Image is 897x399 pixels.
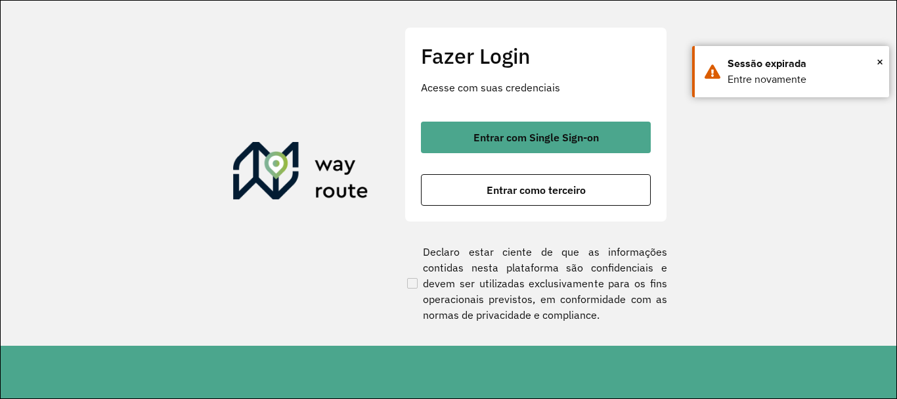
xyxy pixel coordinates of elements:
button: button [421,174,651,206]
div: Sessão expirada [728,56,879,72]
h2: Fazer Login [421,43,651,68]
img: Roteirizador AmbevTech [233,142,368,205]
label: Declaro estar ciente de que as informações contidas nesta plataforma são confidenciais e devem se... [405,244,667,323]
p: Acesse com suas credenciais [421,80,651,95]
button: Close [877,52,883,72]
div: Entre novamente [728,72,879,87]
button: button [421,122,651,153]
span: Entrar com Single Sign-on [473,132,599,143]
span: Entrar como terceiro [487,185,586,195]
span: × [877,52,883,72]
